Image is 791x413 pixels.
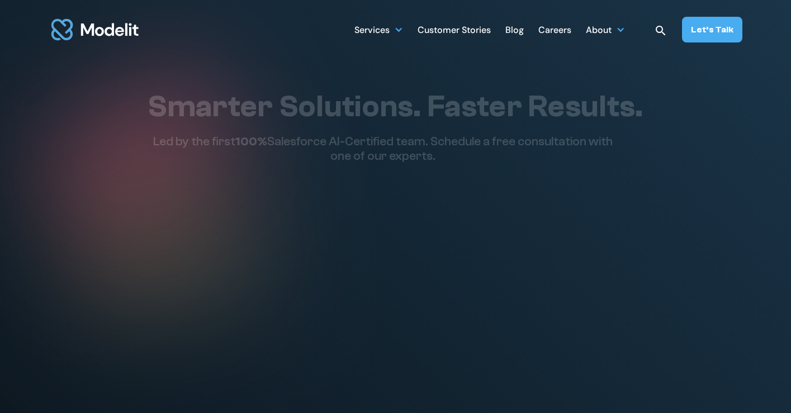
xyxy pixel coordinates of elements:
[538,18,571,40] a: Careers
[354,18,403,40] div: Services
[586,20,612,42] div: About
[505,20,524,42] div: Blog
[49,12,141,47] a: home
[691,23,733,36] div: Let’s Talk
[49,12,141,47] img: modelit logo
[505,18,524,40] a: Blog
[148,88,643,125] h1: Smarter Solutions. Faster Results.
[354,20,390,42] div: Services
[418,20,491,42] div: Customer Stories
[148,134,618,164] p: Led by the first Salesforce AI-Certified team. Schedule a free consultation with one of our experts.
[418,18,491,40] a: Customer Stories
[586,18,625,40] div: About
[235,134,267,149] span: 100%
[682,17,742,42] a: Let’s Talk
[538,20,571,42] div: Careers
